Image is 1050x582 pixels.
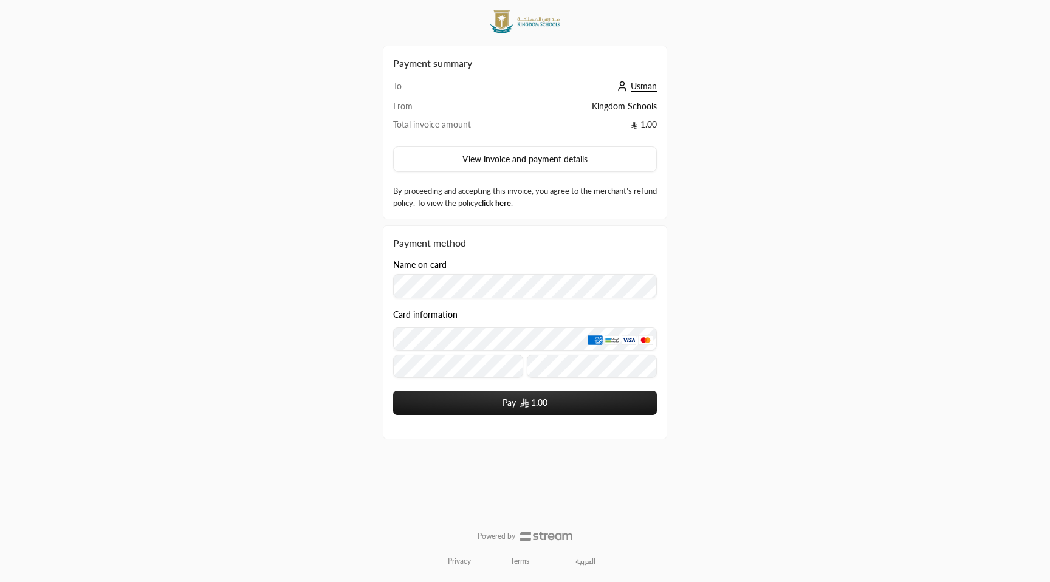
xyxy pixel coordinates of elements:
[605,335,619,345] img: MADA
[527,355,657,378] input: CVC
[393,355,523,378] input: Expiry date
[393,310,458,320] legend: Card information
[393,185,657,209] label: By proceeding and accepting this invoice, you agree to the merchant’s refund policy. To view the ...
[489,7,561,36] img: Company Logo
[393,118,537,137] td: Total invoice amount
[393,56,657,70] h2: Payment summary
[622,335,636,345] img: Visa
[531,397,547,409] span: 1.00
[393,327,657,351] input: Credit Card
[588,335,602,345] img: AMEX
[393,310,657,382] div: Card information
[393,146,657,172] button: View invoice and payment details
[478,532,515,541] p: Powered by
[393,391,657,415] button: Pay SAR1.00
[448,556,471,566] a: Privacy
[569,550,602,572] a: العربية
[393,260,657,298] div: Name on card
[393,236,657,250] div: Payment method
[537,100,657,118] td: Kingdom Schools
[393,100,537,118] td: From
[393,80,537,100] td: To
[614,81,657,91] a: Usman
[631,81,657,92] span: Usman
[510,556,529,566] a: Terms
[537,118,657,137] td: 1.00
[393,260,447,270] label: Name on card
[638,335,653,345] img: MasterCard
[520,398,529,408] img: SAR
[478,198,511,208] a: click here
